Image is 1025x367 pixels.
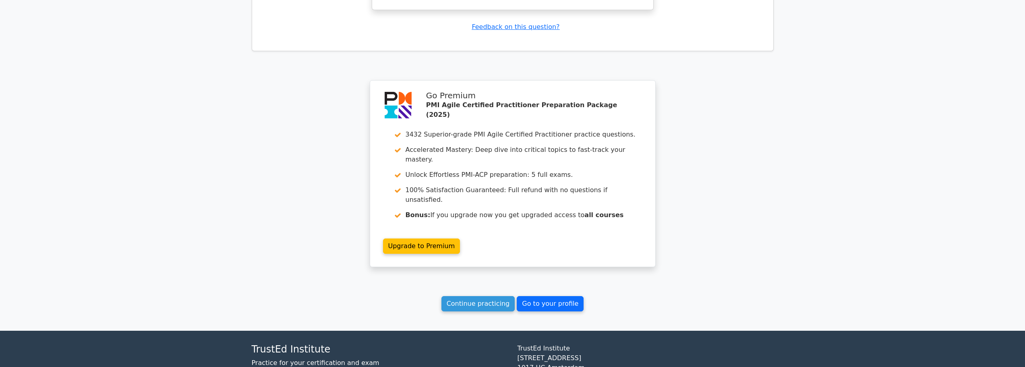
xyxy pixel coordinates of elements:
a: Feedback on this question? [472,23,559,31]
h4: TrustEd Institute [252,344,508,355]
a: Upgrade to Premium [383,238,460,254]
a: Practice for your certification and exam [252,359,379,367]
a: Continue practicing [441,296,515,311]
a: Go to your profile [517,296,584,311]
